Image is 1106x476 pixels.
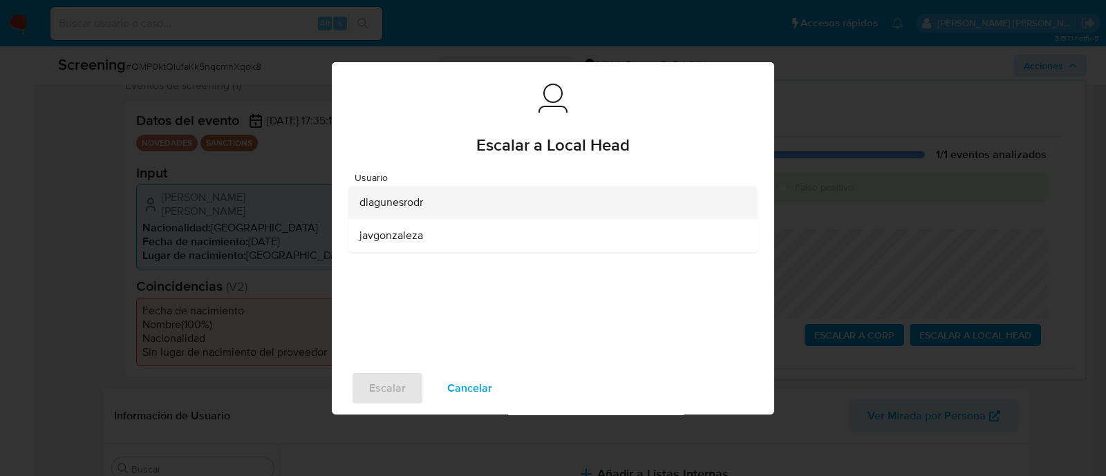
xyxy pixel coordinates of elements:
[348,186,758,252] ul: Usuario
[359,229,423,242] span: javgonzaleza
[429,372,510,405] button: Cancelar
[359,196,423,209] span: dlagunesrodr
[355,173,758,182] span: Usuario
[476,137,630,153] span: Escalar a Local Head
[447,373,492,403] span: Cancelar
